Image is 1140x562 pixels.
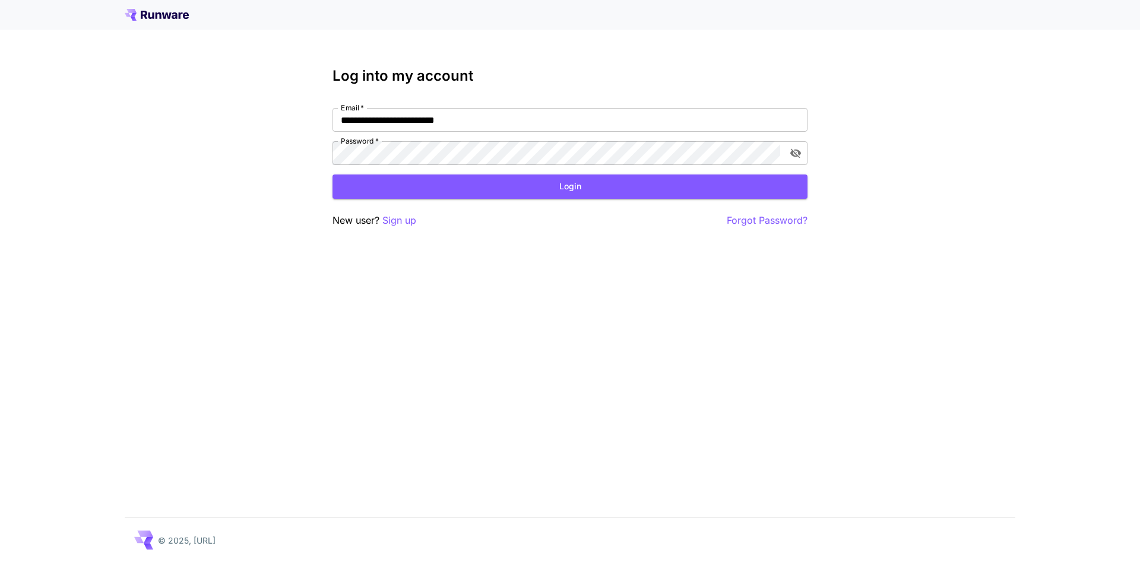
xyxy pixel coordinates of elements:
p: New user? [332,213,416,228]
label: Email [341,103,364,113]
button: Forgot Password? [727,213,807,228]
p: © 2025, [URL] [158,534,216,547]
button: Sign up [382,213,416,228]
h3: Log into my account [332,68,807,84]
label: Password [341,136,379,146]
button: Login [332,174,807,199]
button: toggle password visibility [785,142,806,164]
